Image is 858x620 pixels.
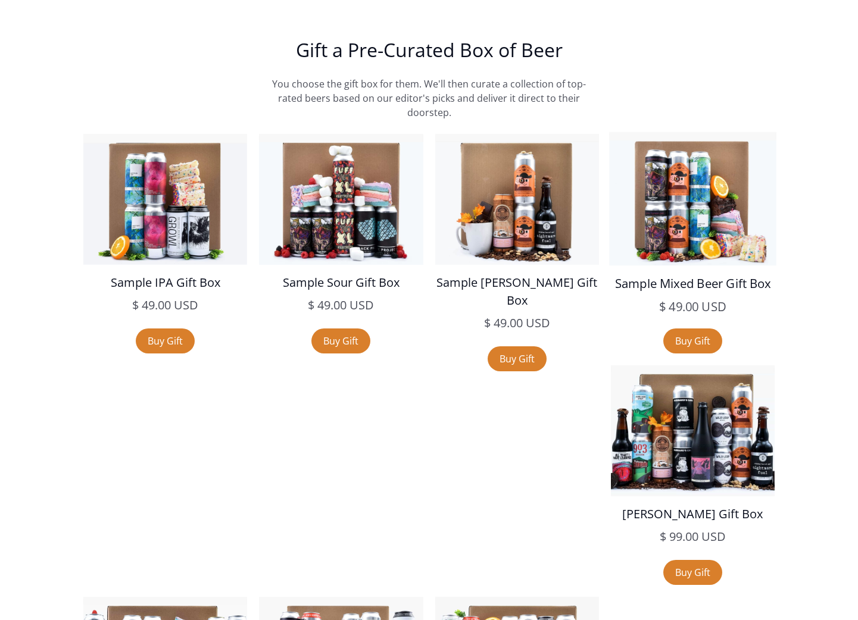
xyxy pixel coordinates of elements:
[609,274,776,293] h5: Sample Mixed Beer Gift Box
[663,328,722,353] a: Buy Gift
[259,134,423,328] a: Sample Sour Gift Box$ 49.00 USD
[609,131,776,330] a: Sample Mixed Beer Gift Box$ 49.00 USD
[663,560,722,585] a: Buy Gift
[611,528,775,546] h5: $ 99.00 USD
[136,328,195,353] a: Buy Gift
[83,134,247,328] a: Sample IPA Gift Box$ 49.00 USD
[266,77,593,120] p: You choose the gift box for them. We'll then curate a collection of top-rated beers based on our ...
[435,314,599,332] h5: $ 49.00 USD
[83,274,247,292] h5: Sample IPA Gift Box
[311,328,370,353] a: Buy Gift
[609,298,776,316] h5: $ 49.00 USD
[435,274,599,309] h5: Sample [PERSON_NAME] Gift Box
[435,134,599,346] a: Sample [PERSON_NAME] Gift Box$ 49.00 USD
[259,296,423,314] h5: $ 49.00 USD
[149,38,709,62] h2: Gift a Pre-Curated Box of Beer
[259,274,423,292] h5: Sample Sour Gift Box
[611,505,775,523] h5: [PERSON_NAME] Gift Box
[488,346,547,371] a: Buy Gift
[83,296,247,314] h5: $ 49.00 USD
[611,365,775,560] a: [PERSON_NAME] Gift Box$ 99.00 USD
